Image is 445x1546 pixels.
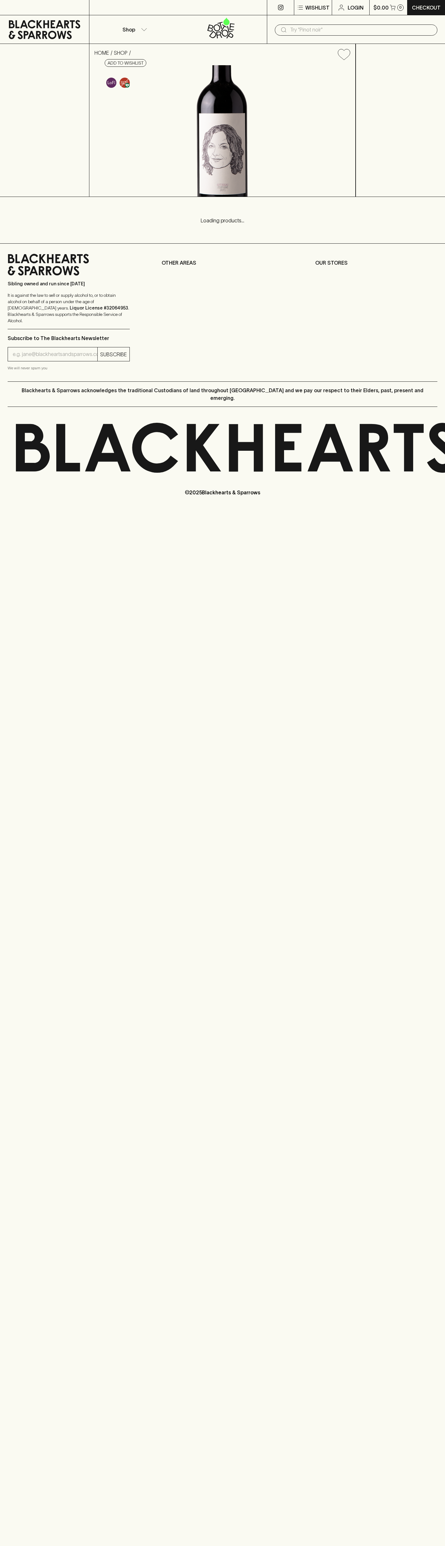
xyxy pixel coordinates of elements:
[348,4,364,11] p: Login
[100,351,127,358] p: SUBSCRIBE
[106,78,116,88] img: Lo-Fi
[13,349,97,359] input: e.g. jane@blackheartsandsparrows.com.au
[8,281,130,287] p: Sibling owned and run since [DATE]
[8,334,130,342] p: Subscribe to The Blackhearts Newsletter
[98,347,129,361] button: SUBSCRIBE
[335,46,353,63] button: Add to wishlist
[8,365,130,371] p: We will never spam you
[105,59,146,67] button: Add to wishlist
[94,50,109,56] a: HOME
[315,259,437,267] p: OUR STORES
[412,4,441,11] p: Checkout
[122,26,135,33] p: Shop
[89,15,178,44] button: Shop
[89,4,95,11] p: ⠀
[399,6,402,9] p: 0
[373,4,389,11] p: $0.00
[70,305,128,310] strong: Liquor License #32064953
[105,76,118,89] a: Some may call it natural, others minimum intervention, either way, it’s hands off & maybe even a ...
[8,292,130,324] p: It is against the law to sell or supply alcohol to, or to obtain alcohol on behalf of a person un...
[120,78,130,88] img: Vegan & Sulphur Free
[118,76,131,89] a: Made without the use of any animal products, and without any added Sulphur Dioxide (SO2)
[162,259,284,267] p: OTHER AREAS
[89,65,355,197] img: 40325.png
[305,4,330,11] p: Wishlist
[6,217,439,224] p: Loading products...
[12,386,433,402] p: Blackhearts & Sparrows acknowledges the traditional Custodians of land throughout [GEOGRAPHIC_DAT...
[114,50,128,56] a: SHOP
[290,25,432,35] input: Try "Pinot noir"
